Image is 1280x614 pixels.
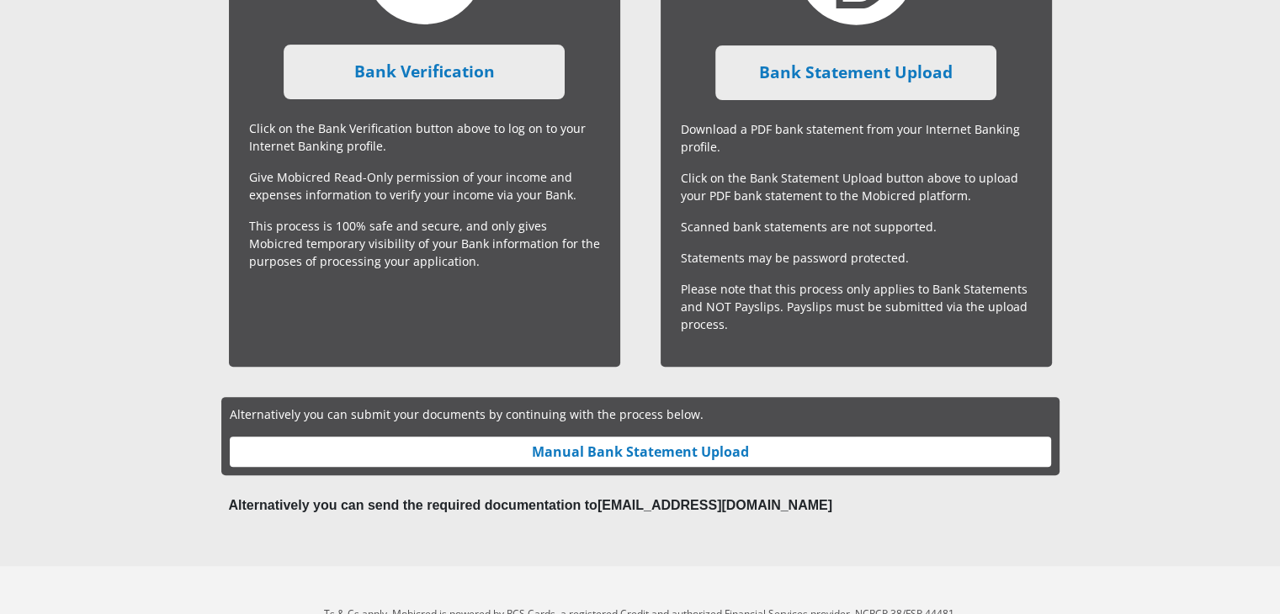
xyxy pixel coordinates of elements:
[284,45,565,99] a: Bank Verification
[249,217,600,270] p: This process is 100% safe and secure, and only gives Mobicred temporary visibility of your Bank i...
[681,218,1032,236] p: Scanned bank statements are not supported.
[249,168,600,204] p: Give Mobicred Read-Only permission of your income and expenses information to verify your income ...
[230,405,1051,423] p: Alternatively you can submit your documents by continuing with the process below.
[249,119,600,155] p: Click on the Bank Verification button above to log on to your Internet Banking profile.
[681,169,1032,204] p: Click on the Bank Statement Upload button above to upload your PDF bank statement to the Mobicred...
[715,45,996,100] a: Bank Statement Upload
[681,120,1032,156] p: Download a PDF bank statement from your Internet Banking profile.
[229,498,832,512] b: Alternatively you can send the required documentation to [EMAIL_ADDRESS][DOMAIN_NAME]
[681,280,1032,333] p: Please note that this process only applies to Bank Statements and NOT Payslips. Payslips must be ...
[230,437,1051,467] a: Manual Bank Statement Upload
[681,249,1032,267] p: Statements may be password protected.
